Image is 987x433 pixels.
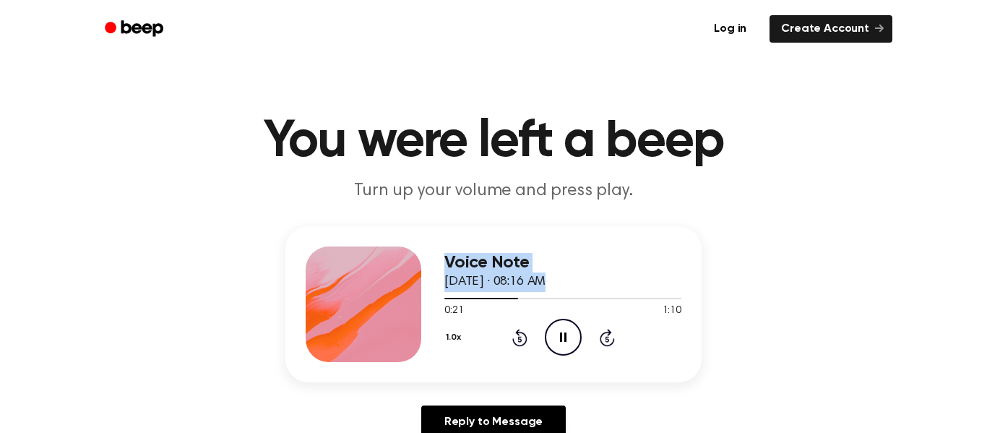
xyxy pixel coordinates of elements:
span: 1:10 [663,304,681,319]
h3: Voice Note [444,253,681,273]
h1: You were left a beep [124,116,863,168]
a: Create Account [770,15,892,43]
span: 0:21 [444,304,463,319]
button: 1.0x [444,325,466,350]
a: Log in [699,12,761,46]
p: Turn up your volume and press play. [216,179,771,203]
a: Beep [95,15,176,43]
span: [DATE] · 08:16 AM [444,275,546,288]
